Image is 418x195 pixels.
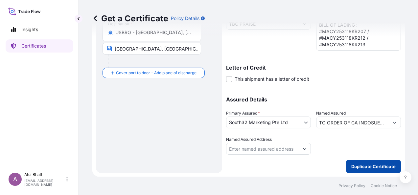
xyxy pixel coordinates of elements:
[24,172,65,177] p: Atul Bhatt
[338,183,365,188] a: Privacy Policy
[346,160,401,173] button: Duplicate Certificate
[235,76,309,82] span: This shipment has a letter of credit
[389,117,401,128] button: Show suggestions
[6,23,73,36] a: Insights
[226,143,299,155] input: Named Assured Address
[351,163,396,170] p: Duplicate Certificate
[103,43,201,54] input: Text to appear on certificate
[299,143,311,155] button: Show suggestions
[371,183,397,188] a: Cookie Notice
[226,97,401,102] p: Assured Details
[226,65,401,70] p: Letter of Credit
[226,136,272,143] label: Named Assured Address
[171,15,199,22] p: Policy Details
[226,117,311,128] button: South32 Marketing Pte Ltd
[226,110,260,117] span: Primary Assured
[92,13,168,24] p: Get a Certificate
[21,43,46,49] p: Certificates
[13,176,17,183] span: A
[316,117,389,128] input: Assured Name
[316,110,346,117] label: Named Assured
[116,70,197,76] span: Cover port to door - Add place of discharge
[6,39,73,53] a: Certificates
[21,26,38,33] p: Insights
[24,179,65,186] p: [EMAIL_ADDRESS][DOMAIN_NAME]
[103,68,205,78] button: Cover port to door - Add place of discharge
[229,119,288,126] span: South32 Marketing Pte Ltd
